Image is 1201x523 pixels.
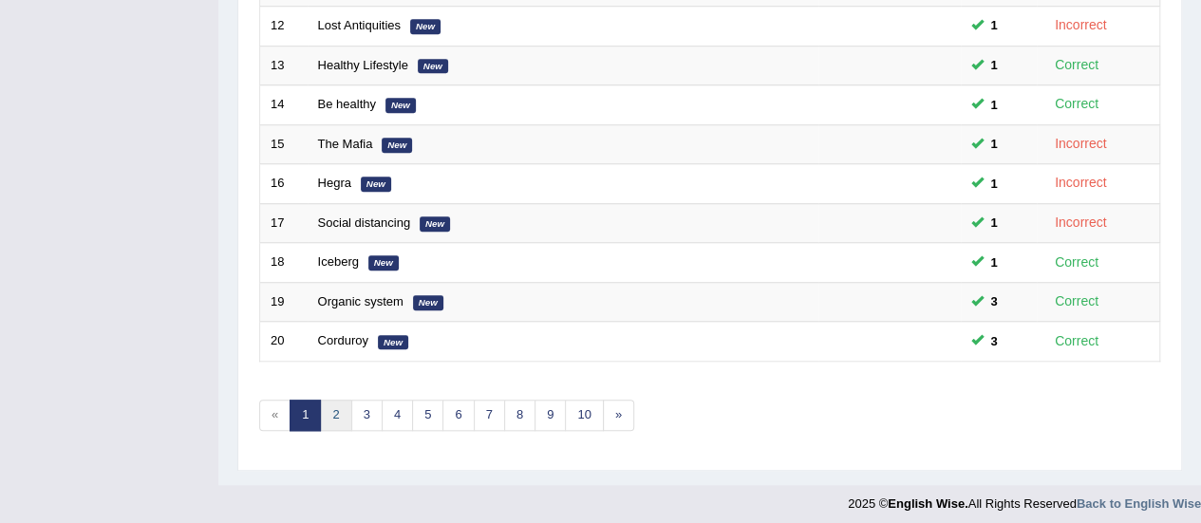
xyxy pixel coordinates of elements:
td: 20 [260,322,308,362]
div: Incorrect [1047,212,1115,233]
div: Correct [1047,330,1107,352]
span: You can still take this question [984,291,1005,311]
em: New [385,98,416,113]
td: 19 [260,282,308,322]
em: New [368,255,399,271]
span: You can still take this question [984,95,1005,115]
a: 5 [412,400,443,431]
a: » [603,400,634,431]
em: New [413,295,443,310]
div: 2025 © All Rights Reserved [848,485,1201,513]
a: 3 [351,400,383,431]
a: The Mafia [318,137,373,151]
div: Correct [1047,93,1107,115]
td: 12 [260,6,308,46]
em: New [378,335,408,350]
span: You can still take this question [984,252,1005,272]
span: You can still take this question [984,331,1005,351]
a: 1 [290,400,321,431]
a: 6 [442,400,474,431]
span: You can still take this question [984,213,1005,233]
a: Iceberg [318,254,359,269]
a: 9 [535,400,566,431]
div: Incorrect [1047,14,1115,36]
div: Incorrect [1047,133,1115,155]
td: 17 [260,203,308,243]
a: Social distancing [318,215,411,230]
strong: English Wise. [888,496,967,511]
a: 10 [565,400,603,431]
div: Correct [1047,290,1107,312]
div: Incorrect [1047,172,1115,194]
span: You can still take this question [984,15,1005,35]
a: Hegra [318,176,351,190]
em: New [418,59,448,74]
span: You can still take this question [984,134,1005,154]
em: New [382,138,412,153]
div: Correct [1047,54,1107,76]
em: New [420,216,450,232]
a: 4 [382,400,413,431]
em: New [361,177,391,192]
span: You can still take this question [984,55,1005,75]
td: 13 [260,46,308,85]
a: Corduroy [318,333,368,347]
a: Healthy Lifestyle [318,58,408,72]
a: Lost Antiquities [318,18,401,32]
a: Organic system [318,294,403,308]
td: 16 [260,164,308,204]
td: 18 [260,243,308,283]
a: 7 [474,400,505,431]
div: Correct [1047,252,1107,273]
a: 8 [504,400,535,431]
em: New [410,19,441,34]
span: You can still take this question [984,174,1005,194]
a: 2 [320,400,351,431]
span: « [259,400,291,431]
a: Be healthy [318,97,376,111]
a: Back to English Wise [1077,496,1201,511]
td: 14 [260,85,308,125]
td: 15 [260,124,308,164]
